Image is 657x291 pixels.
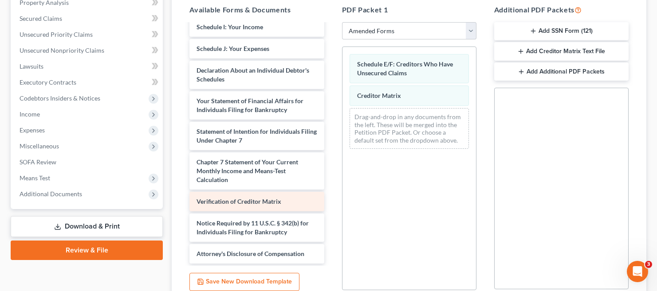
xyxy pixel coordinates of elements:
span: Creditor Matrix [357,92,401,99]
span: Unsecured Priority Claims [20,31,93,38]
span: Statement of Intention for Individuals Filing Under Chapter 7 [197,128,317,144]
span: Income [20,110,40,118]
span: Declaration About an Individual Debtor's Schedules [197,66,309,83]
span: Notice Required by 11 U.S.C. § 342(b) for Individuals Filing for Bankruptcy [197,219,309,236]
h5: Additional PDF Packets [494,4,629,15]
h5: Available Forms & Documents [189,4,324,15]
a: Executory Contracts [12,74,163,90]
span: Unsecured Nonpriority Claims [20,47,104,54]
h5: PDF Packet 1 [342,4,476,15]
span: Secured Claims [20,15,62,22]
a: Review & File [11,241,163,260]
span: Expenses [20,126,45,134]
span: Additional Documents [20,190,82,198]
span: Attorney's Disclosure of Compensation [197,250,304,257]
a: Lawsuits [12,58,163,74]
span: Means Test [20,174,50,182]
span: Miscellaneous [20,142,59,150]
a: Download & Print [11,216,163,237]
span: 3 [645,261,652,268]
a: Unsecured Priority Claims [12,27,163,43]
iframe: Intercom live chat [627,261,648,282]
a: SOFA Review [12,154,163,170]
span: Executory Contracts [20,78,76,86]
a: Secured Claims [12,11,163,27]
button: Add Creditor Matrix Text File [494,42,629,61]
span: SOFA Review [20,158,56,166]
span: Verification of Creditor Matrix [197,198,281,205]
span: Codebtors Insiders & Notices [20,94,100,102]
span: Schedule J: Your Expenses [197,45,269,52]
span: Lawsuits [20,62,43,70]
span: Schedule I: Your Income [197,23,263,31]
span: Schedule E/F: Creditors Who Have Unsecured Claims [357,60,453,77]
button: Add Additional PDF Packets [494,62,629,81]
span: Your Statement of Financial Affairs for Individuals Filing for Bankruptcy [197,97,303,113]
button: Add SSN Form (121) [494,22,629,41]
a: Unsecured Nonpriority Claims [12,43,163,58]
div: Drag-and-drop in any documents from the left. These will be merged into the Petition PDF Packet. ... [350,108,469,149]
span: Chapter 7 Statement of Your Current Monthly Income and Means-Test Calculation [197,158,298,183]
